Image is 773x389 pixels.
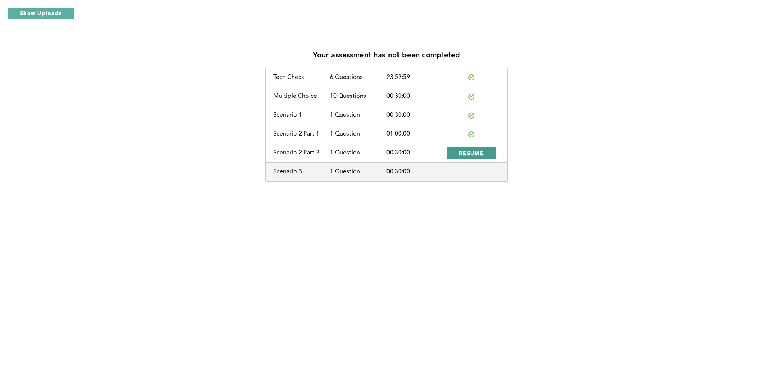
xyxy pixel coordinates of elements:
[273,131,330,137] div: Scenario 2 Part 1
[330,93,386,100] div: 10 Questions
[386,112,443,119] div: 00:30:00
[386,131,443,137] div: 01:00:00
[330,112,386,119] div: 1 Question
[330,168,386,175] div: 1 Question
[330,131,386,137] div: 1 Question
[273,168,330,175] div: Scenario 3
[386,93,443,100] div: 00:30:00
[386,150,443,156] div: 00:30:00
[386,168,443,175] div: 00:30:00
[273,112,330,119] div: Scenario 1
[273,74,330,81] div: Tech Check
[330,150,386,156] div: 1 Question
[273,93,330,100] div: Multiple Choice
[330,74,386,81] div: 6 Questions
[8,8,74,20] button: Show Uploads
[313,51,460,60] p: Your assessment has not been completed
[459,150,484,157] span: RESUME
[273,150,330,156] div: Scenario 2 Part 2
[447,147,496,159] button: RESUME
[386,74,443,81] div: 23:59:59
